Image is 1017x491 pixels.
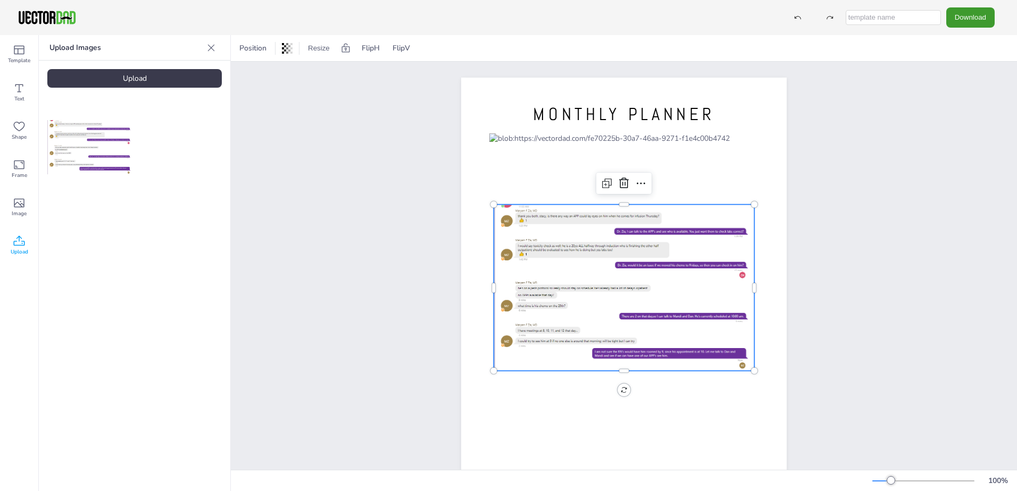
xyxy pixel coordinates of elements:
input: template name [846,10,941,25]
span: FlipV [390,41,412,55]
span: Frame [12,171,27,180]
span: Text [14,95,24,103]
span: FlipH [360,41,382,55]
span: Upload [11,248,28,256]
span: Shape [12,133,27,141]
button: Resize [304,40,334,57]
span: Image [12,209,27,218]
img: 8E4EBAAAACBMYAAAAgDCBAQAAAAgTGAAAAIAwgQEAAAAIExgAAACAMIEBAAAACBMYAAAAgDCBAQAAAAhK6QFWCXlKgZwchQAA... [47,120,132,174]
div: 100 % [985,476,1011,486]
img: VectorDad-1.png [17,10,77,26]
p: Upload Images [49,35,203,61]
span: Template [8,56,30,65]
span: MONTHLY PLANNER [533,103,714,125]
button: Download [946,7,995,27]
div: Upload [47,69,222,88]
span: Position [237,43,269,53]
